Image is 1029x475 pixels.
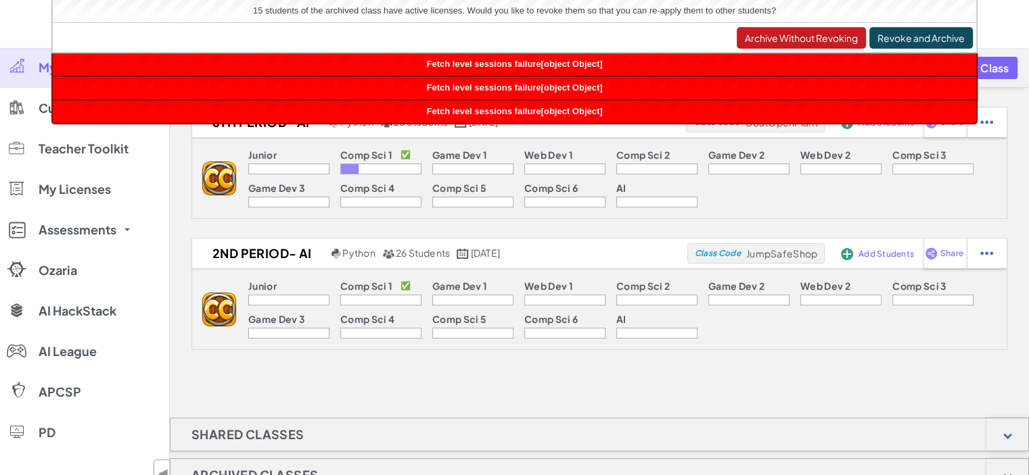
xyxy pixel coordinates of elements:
span: Fetch level sessions failure[object Object] [426,59,602,69]
span: 15 students of the archived class have active licenses. Would you like to revoke them so that you... [253,5,776,16]
p: Comp Sci 4 [340,314,394,324]
h1: Shared Classes [170,418,325,451]
p: Comp Sci 3 [892,280,946,291]
a: 2nd Period- AI Python 26 Students [DATE] [192,243,687,264]
span: Class Code [695,249,741,257]
span: Share [940,118,963,126]
span: Fetch level sessions failure[object Object] [426,82,602,93]
p: ✅ [401,149,411,160]
img: IconStudentEllipsis.svg [980,247,993,259]
p: Game Dev 2 [708,280,764,291]
p: Comp Sci 4 [340,182,394,193]
h2: 2nd Period- AI [192,243,328,264]
span: 26 Students [396,247,451,259]
span: Add Students [859,119,914,127]
p: Comp Sci 1 [340,149,392,160]
span: Python [342,247,375,259]
p: Game Dev 3 [248,182,305,193]
p: Comp Sci 5 [432,314,486,324]
p: Game Dev 1 [432,149,487,160]
p: Game Dev 3 [248,314,305,324]
img: calendar.svg [457,249,469,259]
span: Assessments [39,224,116,236]
img: python.png [331,249,342,259]
span: [DATE] [471,247,500,259]
p: Junior [248,280,277,291]
p: Comp Sci 2 [616,280,670,291]
span: Fetch level sessions failure[object Object] [426,106,602,116]
img: logo [202,161,236,195]
p: Web Dev 2 [800,149,850,160]
img: IconShare_Purple.svg [925,247,938,259]
p: Game Dev 1 [432,280,487,291]
p: Web Dev 1 [524,280,573,291]
p: Web Dev 1 [524,149,573,160]
p: Web Dev 2 [800,280,850,291]
p: Junior [248,149,277,160]
p: Comp Sci 5 [432,182,486,193]
p: ✅ [401,280,411,291]
span: AI League [39,345,97,357]
img: MultipleUsers.png [382,249,394,259]
span: JumpSafeShop [746,247,817,259]
span: Add Students [859,250,914,258]
span: Class Code [693,118,739,126]
p: Comp Sci 6 [524,314,578,324]
button: Revoke and Archive [869,27,973,49]
p: AI [616,182,626,193]
img: IconStudentEllipsis.svg [980,116,993,128]
p: Comp Sci 1 [340,280,392,291]
span: Curriculum [39,102,106,114]
p: Game Dev 2 [708,149,764,160]
span: Ozaria [39,264,77,276]
span: Teacher Toolkit [39,143,129,155]
p: Comp Sci 2 [616,149,670,160]
span: My Licenses [39,183,111,195]
p: AI [616,314,626,324]
img: IconAddStudents.svg [841,248,853,260]
span: AI HackStack [39,305,116,317]
img: logo [202,293,236,326]
p: Comp Sci 3 [892,149,946,160]
span: Share [940,249,963,257]
button: Archive Without Revoking [737,27,866,49]
p: Comp Sci 6 [524,182,578,193]
span: My Classes [39,61,104,74]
